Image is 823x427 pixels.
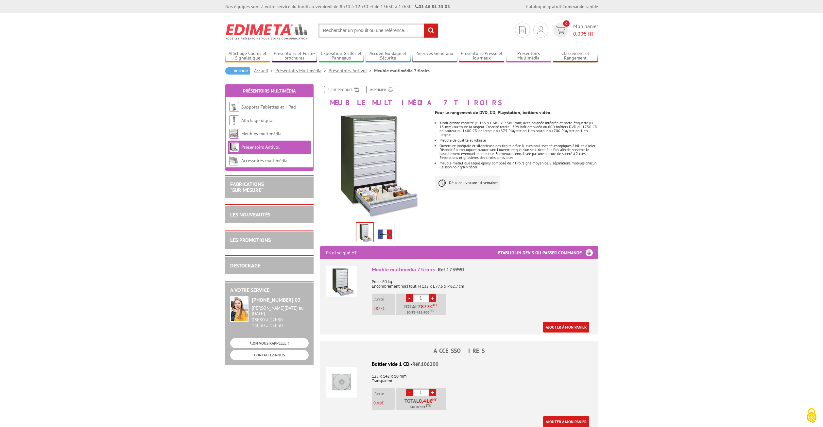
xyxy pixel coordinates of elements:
a: - [406,389,413,396]
span: € HT [573,30,598,38]
a: Présentoirs Multimédia [243,88,296,94]
p: 125 x 142 x 10 mm Transparent [326,369,592,383]
a: FABRICATIONS"Sur Mesure" [230,181,264,193]
li: Tiroir grande capacité (H 155 x L 685 x P 580 mm) avec poignée intégrée et porte-étiquette (H 15 ... [439,121,598,137]
a: Présentoirs Antivol [329,68,374,74]
a: Présentoirs Multimédia [506,51,551,61]
p: € [373,401,395,405]
p: Total [398,398,446,410]
span: Réf.106200 [412,361,438,367]
a: Catalogue gratuit [526,4,561,9]
strong: [PHONE_NUMBER] 03 [252,297,300,303]
a: Ajouter à mon panier [543,416,589,427]
li: Meuble multimédia 7 tiroirs [374,67,430,74]
img: devis rapide [537,26,544,34]
sup: TTC [429,309,434,313]
input: rechercher [424,24,438,38]
a: Présentoirs Antivol [241,144,280,150]
p: Total [398,304,446,315]
img: widget-service.jpg [230,296,249,322]
a: ON VOUS RAPPELLE ? [230,338,309,348]
a: devis rapide 0 Mon panier 0,00€ HT [552,23,598,38]
div: | [526,3,598,10]
p: L'unité [373,391,395,396]
a: LES PROMOTIONS [230,237,271,243]
li: Meuble métallique laqué époxy composé de 7 tiroirs gris moyen de 8 séparations mobiles chacun. Ca... [439,161,598,169]
img: Meubles multimédia [229,129,239,139]
a: + [429,294,436,302]
a: Accueil [254,68,275,74]
a: Affichage Cadres et Signalétique [225,51,270,61]
a: Accessoires multimédia [241,158,287,163]
a: Commande rapide [562,4,598,9]
span: 0,41 [373,400,381,406]
p: Délai de livraison : 4 semaines [435,176,500,190]
a: + [429,389,436,396]
h2: A votre service [230,287,309,293]
span: 2877 [373,306,383,311]
input: Rechercher un produit ou une référence... [318,24,438,38]
a: Accueil Guidage et Sécurité [366,51,411,61]
div: Boîtier vide 1 CD - [326,360,592,368]
a: - [406,294,413,302]
h3: Etablir un devis ou passer commande [498,246,598,259]
img: Supports Tablettes et i-Pad [229,102,239,112]
a: Imprimer [366,86,396,93]
a: Présentoirs Multimédia [275,68,329,74]
sup: HT [432,398,437,402]
a: LES NOUVEAUTÉS [230,211,270,218]
img: Accessoires multimédia [229,156,239,165]
span: 0 [563,20,570,27]
span: 0,41 [419,398,429,403]
span: 0.49 [417,404,424,410]
p: L'unité [373,297,395,301]
img: devis rapide [556,26,565,34]
img: Boîtier vide 1 CD [326,367,357,398]
a: Retour [225,67,250,75]
sup: HT [433,303,437,307]
a: DESTOCKAGE [230,262,260,269]
p: Poids 80 kg Encombrement hors tout: H 132 x L 77,5 x P 62,7 cm [372,275,592,289]
h4: ACCESSOIRES [320,348,598,354]
img: Présentoirs Antivol [229,142,239,152]
a: Affichage digital [241,117,274,123]
img: presentoirs_antivol_173990.jpg [356,223,373,243]
a: Ajouter à mon panier [543,322,589,333]
a: Services Généraux [412,51,457,61]
p: Prix indiqué HT [326,246,357,259]
img: devis rapide [519,26,526,34]
a: Présentoirs Presse et Journaux [459,51,504,61]
div: [PERSON_NAME][DATE] au [DATE] [252,305,309,316]
img: Edimeta [225,20,309,44]
a: Supports Tablettes et i-Pad [241,104,296,110]
span: 3 452,40 [414,310,427,315]
a: Meubles multimédia [241,131,282,137]
span: € [419,398,437,403]
div: 08h30 à 12h30 13h30 à 17h30 [252,305,309,328]
strong: 01 46 81 33 03 [415,4,450,9]
a: Présentoirs et Porte-brochures [272,51,317,61]
sup: TTC [426,404,431,407]
span: 0,00 [573,30,583,37]
a: Exposition Grilles et Panneaux [319,51,364,61]
div: Nos équipes sont à votre service du lundi au vendredi de 8h30 à 12h30 et de 13h30 à 17h30 [225,3,450,10]
li: Meuble de qualité et robuste [439,138,598,142]
span: Réf.173990 [438,266,464,273]
span: Mon panier [573,23,598,38]
span: 2877 [418,304,430,309]
span: Soit € [410,404,431,410]
img: edimeta_produit_fabrique_en_france.jpg [377,224,393,244]
strong: Pour le rangement de DVD, CD, Playstation, boîtiers vidéo [435,110,550,115]
img: presentoirs_antivol_173990.jpg [320,110,430,220]
img: Affichage digital [229,115,239,125]
span: € [430,304,433,309]
img: Meuble multimédia 7 tiroirs [326,266,357,297]
span: Soit € [407,310,434,315]
button: Cookies (fenêtre modale) [800,405,823,427]
div: Meuble multimédia 7 tiroirs - [372,266,592,273]
p: € [373,306,395,311]
a: Fiche produit [324,86,362,93]
a: Classement et Rangement [553,51,598,61]
li: Ouverture intégrale et silencieuse des tiroirs grâce à leurs coulisses télescopiques à billes d'a... [439,144,598,160]
a: CONTACTEZ-NOUS [230,350,309,360]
